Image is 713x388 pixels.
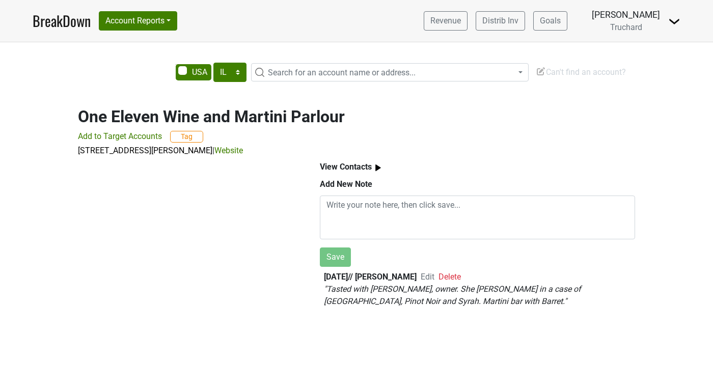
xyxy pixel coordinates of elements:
span: Search for an account name or address... [268,68,416,77]
img: Dropdown Menu [668,15,680,27]
b: Add New Note [320,179,372,189]
button: Account Reports [99,11,177,31]
b: [DATE] // [PERSON_NAME] [324,272,417,282]
a: [STREET_ADDRESS][PERSON_NAME] [78,146,212,155]
button: Tag [170,131,203,143]
a: Distrib Inv [476,11,525,31]
img: Edit [536,66,546,76]
h2: One Eleven Wine and Martini Parlour [78,107,635,126]
span: Truchard [610,22,642,32]
img: arrow_right.svg [372,161,385,174]
a: Revenue [424,11,468,31]
p: | [78,145,635,157]
div: [PERSON_NAME] [592,8,660,21]
span: Add to Target Accounts [78,131,162,141]
span: Delete [438,272,461,282]
a: Website [214,146,243,155]
span: Edit [421,272,434,282]
a: Goals [533,11,567,31]
b: View Contacts [320,162,372,172]
a: BreakDown [33,10,91,32]
em: " Tasted with [PERSON_NAME], owner. She [PERSON_NAME] in a case of [GEOGRAPHIC_DATA], Pinot Noir ... [324,284,581,306]
button: Save [320,247,351,267]
span: Can't find an account? [536,67,626,77]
